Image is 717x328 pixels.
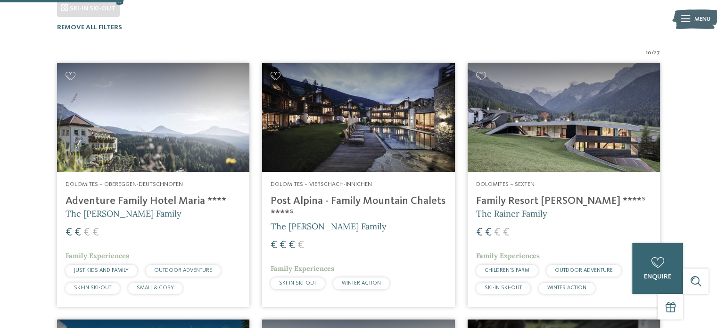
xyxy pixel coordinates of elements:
[271,221,387,232] span: The [PERSON_NAME] Family
[476,181,535,187] span: Dolomites – Sexten
[271,195,446,220] h4: Post Alpina - Family Mountain Chalets ****ˢ
[66,208,181,219] span: The [PERSON_NAME] Family
[651,49,654,57] span: /
[83,227,90,238] span: €
[632,243,683,294] a: enquire
[476,252,540,260] span: Family Experiences
[547,285,586,291] span: WINTER ACTION
[74,268,129,273] span: JUST KIDS AND FAMILY
[57,63,249,172] img: Adventure Family Hotel Maria ****
[70,5,115,12] span: SKI-IN SKI-OUT
[485,268,529,273] span: CHILDREN’S FARM
[468,63,660,172] img: Family Resort Rainer ****ˢ
[74,227,81,238] span: €
[66,181,183,187] span: Dolomites – Obereggen-Deutschnofen
[66,227,72,238] span: €
[271,264,334,273] span: Family Experiences
[485,285,522,291] span: SKI-IN SKI-OUT
[66,252,129,260] span: Family Experiences
[137,285,174,291] span: SMALL & COSY
[494,227,501,238] span: €
[66,195,241,208] h4: Adventure Family Hotel Maria ****
[476,195,651,208] h4: Family Resort [PERSON_NAME] ****ˢ
[57,24,122,31] span: Remove all filters
[342,280,381,286] span: WINTER ACTION
[271,181,372,187] span: Dolomites – Vierschach-Innichen
[288,240,295,251] span: €
[644,273,671,280] span: enquire
[654,49,660,57] span: 27
[92,227,99,238] span: €
[476,208,547,219] span: The Rainer Family
[503,227,510,238] span: €
[646,49,651,57] span: 10
[476,227,483,238] span: €
[74,285,111,291] span: SKI-IN SKI-OUT
[57,63,249,307] a: Looking for family hotels? Find the best ones here! Dolomites – Obereggen-Deutschnofen Adventure ...
[280,240,286,251] span: €
[154,268,212,273] span: OUTDOOR ADVENTURE
[279,280,316,286] span: SKI-IN SKI-OUT
[468,63,660,307] a: Looking for family hotels? Find the best ones here! Dolomites – Sexten Family Resort [PERSON_NAME...
[262,63,454,172] img: Post Alpina - Family Mountain Chalets ****ˢ
[485,227,492,238] span: €
[262,63,454,307] a: Looking for family hotels? Find the best ones here! Dolomites – Vierschach-Innichen Post Alpina -...
[555,268,613,273] span: OUTDOOR ADVENTURE
[271,240,277,251] span: €
[297,240,304,251] span: €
